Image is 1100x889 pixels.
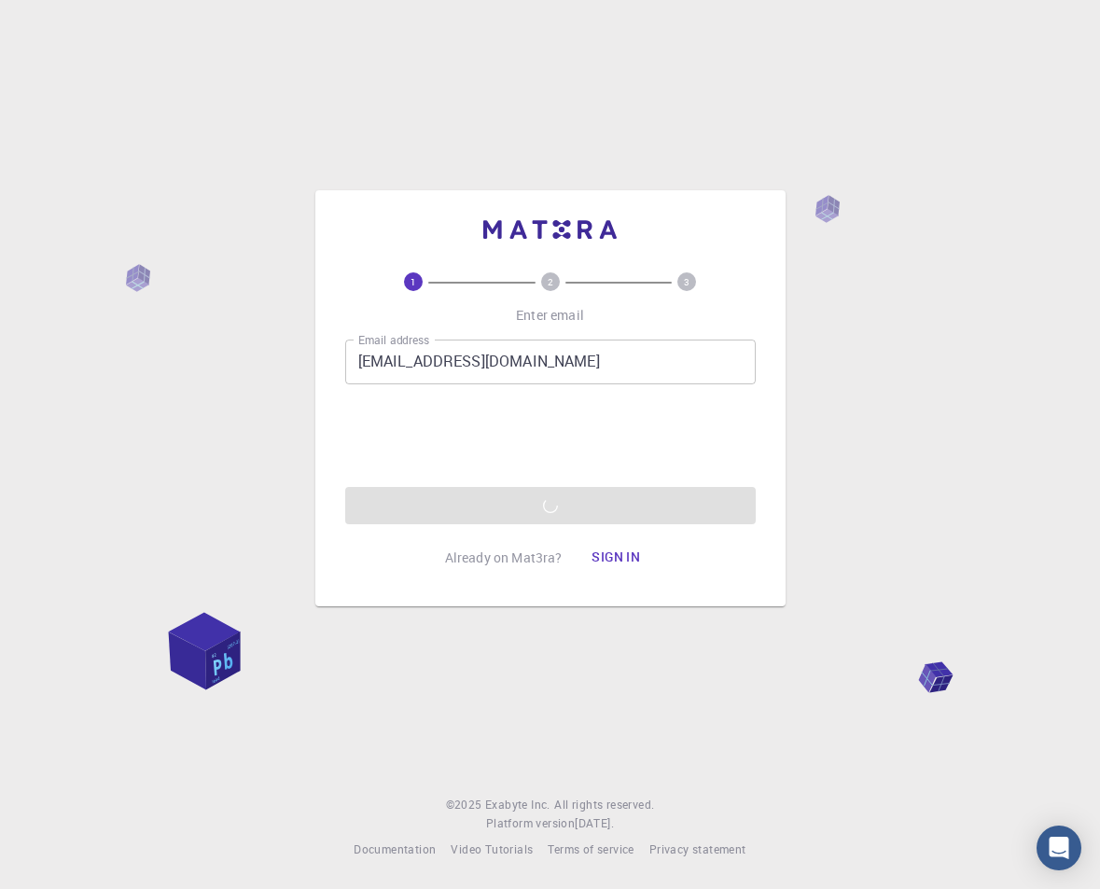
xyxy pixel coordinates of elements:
span: Exabyte Inc. [485,797,550,812]
text: 1 [411,275,416,288]
a: Privacy statement [649,840,746,859]
span: Terms of service [548,841,634,856]
a: [DATE]. [575,814,614,833]
span: Documentation [354,841,436,856]
p: Already on Mat3ra? [445,549,563,567]
span: Privacy statement [649,841,746,856]
span: © 2025 [446,796,485,814]
p: Enter email [516,306,584,325]
button: Sign in [577,539,655,576]
span: All rights reserved. [554,796,654,814]
label: Email address [358,332,429,348]
text: 2 [548,275,553,288]
a: Documentation [354,840,436,859]
a: Terms of service [548,840,634,859]
span: [DATE] . [575,815,614,830]
a: Exabyte Inc. [485,796,550,814]
span: Video Tutorials [451,841,533,856]
text: 3 [684,275,689,288]
iframe: reCAPTCHA [409,399,692,472]
div: Open Intercom Messenger [1037,826,1081,870]
a: Video Tutorials [451,840,533,859]
span: Platform version [486,814,575,833]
